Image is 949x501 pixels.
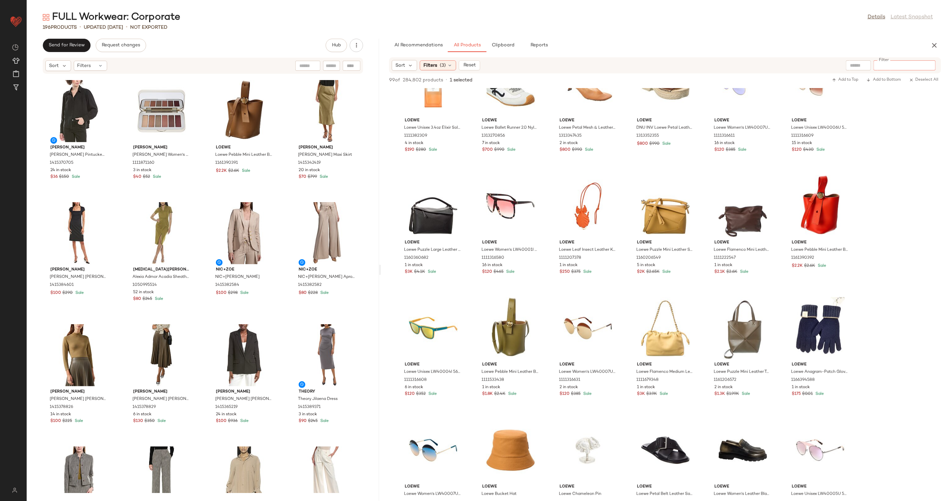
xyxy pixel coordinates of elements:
[637,263,655,269] span: 5 in stock
[661,270,671,274] span: Sale
[714,255,736,261] span: 1111222547
[239,291,249,295] span: Sale
[477,297,544,359] img: 1111533438_RLLATH.jpg
[714,147,724,153] span: $120
[133,167,151,173] span: 3 in stock
[216,290,227,296] span: $100
[43,25,51,30] span: 196
[791,377,815,383] span: 1166394588
[559,247,616,253] span: Loewe Leaf Insect Leather Keyfob Charm
[482,240,539,246] span: Loewe
[45,80,112,142] img: 1415370705_RLLATH.jpg
[530,43,548,48] span: Reports
[637,269,645,275] span: $2K
[560,263,578,269] span: 1 in stock
[482,133,505,139] span: 1313270856
[714,377,736,383] span: 1161206572
[326,39,347,52] button: Hub
[714,362,771,368] span: Loewe
[506,148,516,152] span: Sale
[814,392,824,396] span: Sale
[636,255,661,261] span: 1160206549
[582,270,592,274] span: Sale
[299,412,317,418] span: 3 in stock
[423,62,437,69] span: Filters
[298,404,321,410] span: 1415389371
[714,140,735,146] span: 16 in stock
[792,118,849,124] span: Loewe
[459,60,480,70] button: Reset
[43,14,49,21] img: svg%3e
[791,125,848,131] span: Loewe Unisex LW40006U 56mm Sunglasses
[50,167,71,173] span: 24 in stock
[868,13,885,21] a: Details
[726,147,735,153] span: $385
[133,290,154,296] span: 52 in stock
[832,78,859,82] span: Add to Top
[299,174,306,180] span: $70
[43,11,180,24] div: FULL Workwear: Corporate
[50,396,106,402] span: [PERSON_NAME] [PERSON_NAME] Knitted Wool-Blend Top
[482,247,538,253] span: Loewe Women's LW40001I 63mm Sunglasses
[48,43,85,48] span: Send for Review
[50,152,106,158] span: [PERSON_NAME] Pintucked Button-Down Shirt
[560,362,616,368] span: Loewe
[133,267,190,273] span: [MEDICAL_DATA][PERSON_NAME]
[45,202,112,264] img: 1415384601_RLLATH.jpg
[637,141,648,147] span: $800
[554,297,622,359] img: 1111316631_RLLATH.jpg
[228,290,238,296] span: $298
[405,391,415,397] span: $120
[215,160,238,166] span: 1161390391
[867,78,901,82] span: Add to Bottom
[482,484,539,490] span: Loewe
[404,491,461,497] span: Loewe Women's LW40007U 58mm Sunglasses
[507,392,517,396] span: Sale
[739,270,748,274] span: Sale
[494,391,506,397] span: $2.4K
[96,39,146,52] button: Request changes
[318,175,328,179] span: Sale
[298,396,338,402] span: Theory Jilaena Dress
[49,62,59,69] span: Sort
[405,140,423,146] span: 4 in stock
[132,152,189,158] span: [PERSON_NAME] Women's 0.12oz PurePressed Eye Shadow Palette - Naturally Glam
[636,491,693,497] span: Loewe Petal Belt Leather Sandal
[482,147,493,153] span: $700
[636,247,693,253] span: Loewe Puzzle Mini Leather Shoulder Bag
[560,484,616,490] span: Loewe
[714,385,733,391] span: 2 in stock
[308,174,317,180] span: $799
[560,147,571,153] span: $800
[714,118,771,124] span: Loewe
[482,391,493,397] span: $1.8K
[554,419,622,481] img: 6020347134_RLLATH.jpg
[416,391,426,397] span: $352
[572,147,582,153] span: $990
[815,148,825,152] span: Sale
[404,255,428,261] span: 1160360682
[404,133,427,139] span: 1111382309
[636,369,693,375] span: Loewe Flamenco Medium Leather Clutch
[802,391,813,397] span: $0.01
[791,255,814,261] span: 1161390392
[405,147,414,153] span: $190
[308,290,318,296] span: $228
[405,385,423,391] span: 6 in stock
[792,240,849,246] span: Loewe
[308,418,318,424] span: $245
[241,169,250,173] span: Sale
[216,168,227,174] span: $2.2K
[554,175,622,237] img: 1111207378_RLLATH.jpg
[399,297,467,359] img: 1111316608_RLLATH.jpg
[133,296,141,302] span: $80
[791,133,814,139] span: 1111316609
[637,385,655,391] span: 1 in stock
[582,392,592,396] span: Sale
[804,263,815,269] span: $2.6K
[298,160,321,166] span: 1415342419
[786,297,854,359] img: 1166394588_RLLATH.jpg
[299,267,355,273] span: NIC+ZOE
[153,297,163,301] span: Sale
[130,24,168,31] p: Not Exported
